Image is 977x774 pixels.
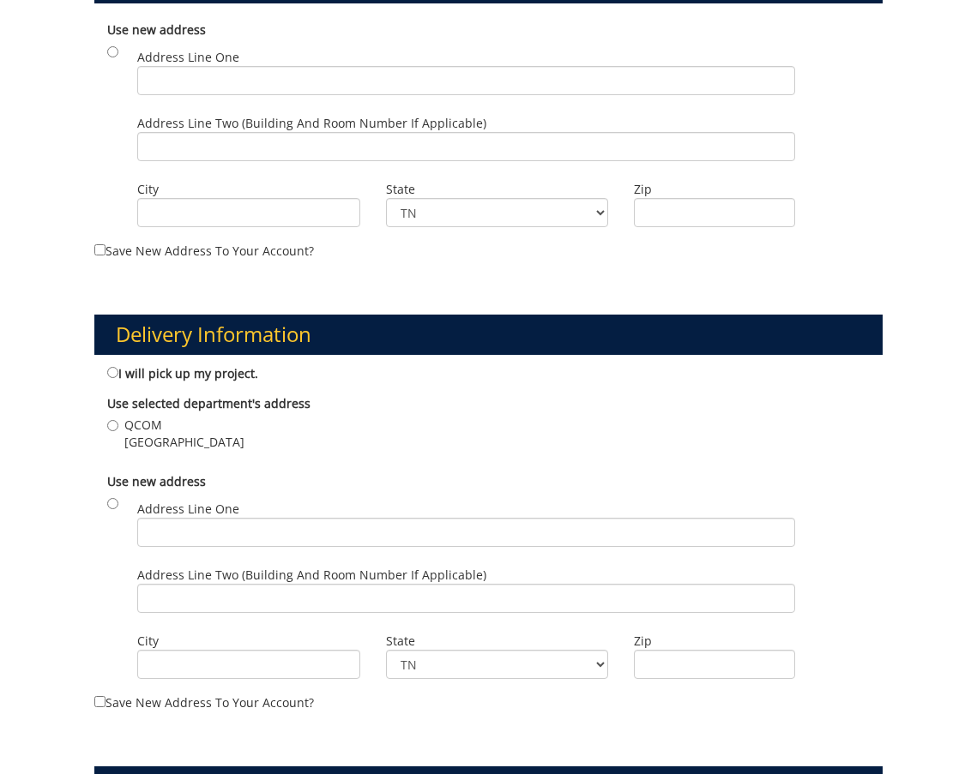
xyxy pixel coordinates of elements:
[124,417,244,434] span: QCOM
[137,132,795,161] input: Address Line Two (Building and Room Number if applicable)
[386,633,609,650] label: State
[107,21,206,38] b: Use new address
[107,395,311,411] b: Use selected department's address
[107,367,118,378] input: I will pick up my project.
[137,501,795,547] label: Address Line One
[94,315,883,354] h3: Delivery Information
[94,696,106,707] input: Save new address to your account?
[386,181,609,198] label: State
[137,181,360,198] label: City
[107,473,206,489] b: Use new address
[107,420,118,431] input: QCOM [GEOGRAPHIC_DATA]
[137,49,795,95] label: Address Line One
[634,650,794,679] input: Zip
[137,66,795,95] input: Address Line One
[94,244,106,255] input: Save new address to your account?
[137,650,360,679] input: City
[137,115,795,161] label: Address Line Two (Building and Room Number if applicable)
[137,198,360,227] input: City
[137,518,795,547] input: Address Line One
[124,434,244,451] span: [GEOGRAPHIC_DATA]
[137,633,360,650] label: City
[634,181,794,198] label: Zip
[137,567,795,613] label: Address Line Two (Building and Room Number if applicable)
[107,363,258,382] label: I will pick up my project.
[634,198,794,227] input: Zip
[634,633,794,650] label: Zip
[137,584,795,613] input: Address Line Two (Building and Room Number if applicable)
